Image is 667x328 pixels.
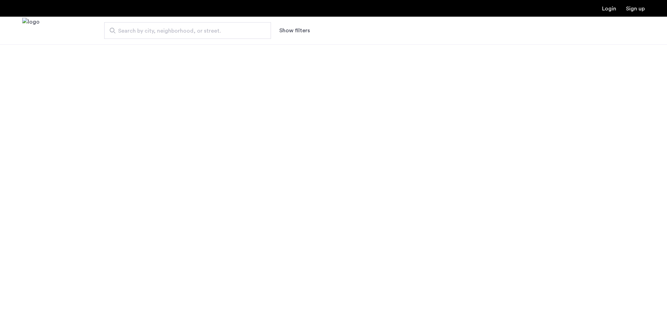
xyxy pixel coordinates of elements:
img: logo [22,18,40,44]
input: Apartment Search [104,22,271,39]
a: Login [602,6,616,11]
span: Search by city, neighborhood, or street. [118,27,252,35]
a: Registration [626,6,645,11]
a: Cazamio Logo [22,18,40,44]
button: Show or hide filters [279,26,310,35]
